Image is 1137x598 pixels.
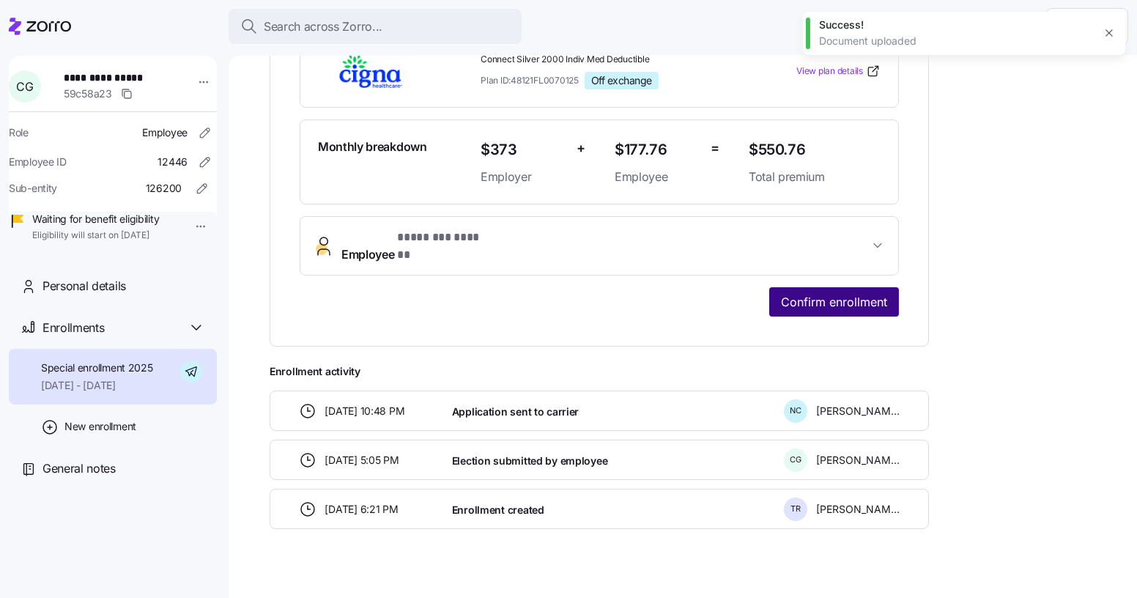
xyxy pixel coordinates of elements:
[9,155,67,169] span: Employee ID
[615,168,699,186] span: Employee
[325,502,399,517] span: [DATE] 6:21 PM
[32,229,159,242] span: Eligibility will start on [DATE]
[264,18,382,36] span: Search across Zorro...
[142,125,188,140] span: Employee
[229,9,522,44] button: Search across Zorro...
[591,74,652,87] span: Off exchange
[481,168,565,186] span: Employer
[9,181,57,196] span: Sub-entity
[816,404,900,418] span: [PERSON_NAME]
[146,181,182,196] span: 126200
[816,502,900,517] span: [PERSON_NAME]
[615,138,699,162] span: $177.76
[796,64,863,78] span: View plan details
[64,419,136,434] span: New enrollment
[452,405,579,419] span: Application sent to carrier
[481,53,737,66] span: Connect Silver 2000 Indiv Med Deductible
[790,505,801,513] span: T R
[325,404,405,418] span: [DATE] 10:48 PM
[42,459,116,478] span: General notes
[42,319,104,337] span: Enrollments
[749,138,881,162] span: $550.76
[711,138,719,159] span: =
[452,503,544,517] span: Enrollment created
[481,74,579,86] span: Plan ID: 48121FL0070125
[819,18,1093,32] div: Success!
[481,138,565,162] span: $373
[41,361,153,375] span: Special enrollment 2025
[452,454,608,468] span: Election submitted by employee
[16,81,33,92] span: C G
[796,64,881,78] a: View plan details
[9,125,29,140] span: Role
[749,168,881,186] span: Total premium
[64,86,112,101] span: 59c58a23
[769,287,899,317] button: Confirm enrollment
[325,453,399,468] span: [DATE] 5:05 PM
[158,155,188,169] span: 12446
[781,293,887,311] span: Confirm enrollment
[577,138,585,159] span: +
[816,453,900,468] span: [PERSON_NAME]
[819,34,1093,48] div: Document uploaded
[270,364,929,379] span: Enrollment activity
[41,378,153,393] span: [DATE] - [DATE]
[318,54,423,88] img: Cigna Healthcare
[32,212,159,226] span: Waiting for benefit eligibility
[318,138,427,156] span: Monthly breakdown
[341,229,493,264] span: Employee
[42,277,126,295] span: Personal details
[790,456,801,464] span: C G
[790,407,801,415] span: N C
